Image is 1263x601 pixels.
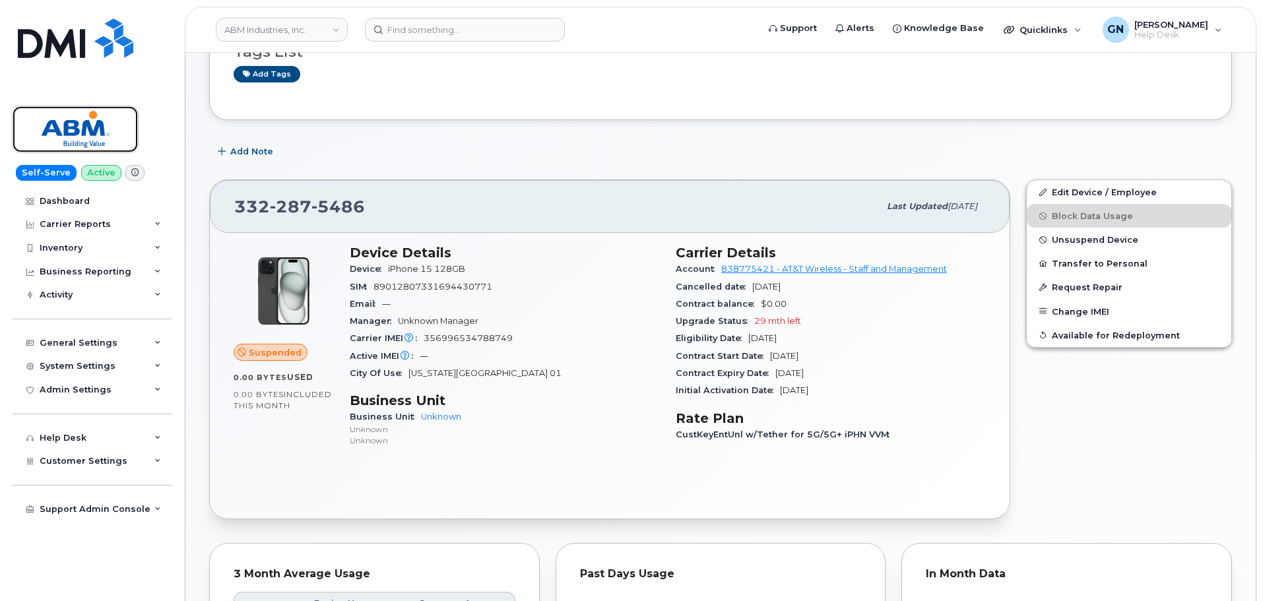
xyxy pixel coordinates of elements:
span: Upgrade Status [676,316,754,326]
span: Help Desk [1134,30,1208,40]
span: Add Note [230,145,273,158]
span: 0.00 Bytes [234,390,284,399]
a: Alerts [826,15,884,42]
a: Knowledge Base [884,15,993,42]
img: iPhone_15_Black.png [244,251,323,331]
span: Business Unit [350,412,421,422]
span: $0.00 [761,299,787,309]
span: Last updated [887,201,948,211]
span: [US_STATE][GEOGRAPHIC_DATA] 01 [408,368,562,378]
span: Email [350,299,382,309]
span: CustKeyEntUnl w/Tether for 5G/5G+ iPHN VVM [676,429,896,439]
span: Available for Redeployment [1052,330,1180,340]
span: Unknown Manager [398,316,478,326]
span: 5486 [311,197,365,216]
button: Unsuspend Device [1027,228,1231,251]
h3: Business Unit [350,393,660,408]
span: used [287,372,313,382]
span: SIM [350,282,373,292]
span: 89012807331694430771 [373,282,492,292]
span: Unsuspend Device [1052,235,1138,245]
h3: Carrier Details [676,245,986,261]
span: [DATE] [752,282,781,292]
div: 3 Month Average Usage [234,567,515,581]
span: Contract balance [676,299,761,309]
a: 838775421 - AT&T Wireless - Staff and Management [721,264,947,274]
h3: Tags List [234,44,1208,60]
input: Find something... [365,18,565,42]
a: ABM Industries, Inc. [216,18,348,42]
span: 29 mth left [754,316,801,326]
a: Edit Device / Employee [1027,180,1231,204]
span: Knowledge Base [904,22,984,35]
div: Quicklinks [994,16,1091,43]
span: 332 [234,197,365,216]
span: Contract Expiry Date [676,368,775,378]
span: [DATE] [780,385,808,395]
span: Quicklinks [1020,24,1068,35]
span: Contract Start Date [676,351,770,361]
p: Unknown [350,424,660,435]
span: 0.00 Bytes [234,373,287,382]
button: Available for Redeployment [1027,323,1231,347]
a: Support [760,15,826,42]
div: In Month Data [926,567,1208,581]
span: 356996534788749 [424,333,513,343]
span: Suspended [249,346,302,359]
button: Block Data Usage [1027,204,1231,228]
span: Carrier IMEI [350,333,424,343]
div: Geoffrey Newport [1093,16,1231,43]
span: Device [350,264,388,274]
p: Unknown [350,435,660,446]
div: Past Days Usage [580,567,862,581]
span: Active IMEI [350,351,420,361]
span: iPhone 15 128GB [388,264,465,274]
span: Eligibility Date [676,333,748,343]
span: Cancelled date [676,282,752,292]
span: [DATE] [775,368,804,378]
a: Unknown [421,412,461,422]
span: Alerts [847,22,874,35]
a: Add tags [234,66,300,82]
span: Initial Activation Date [676,385,780,395]
span: [DATE] [948,201,977,211]
span: [DATE] [770,351,798,361]
span: [PERSON_NAME] [1134,19,1208,30]
button: Change IMEI [1027,300,1231,323]
h3: Device Details [350,245,660,261]
span: — [382,299,391,309]
span: [DATE] [748,333,777,343]
span: Support [780,22,817,35]
h3: Rate Plan [676,410,986,426]
span: — [420,351,428,361]
span: City Of Use [350,368,408,378]
button: Add Note [209,140,284,164]
button: Transfer to Personal [1027,251,1231,275]
span: Account [676,264,721,274]
span: GN [1107,22,1124,38]
span: Manager [350,316,398,326]
button: Request Repair [1027,275,1231,299]
span: 287 [270,197,311,216]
